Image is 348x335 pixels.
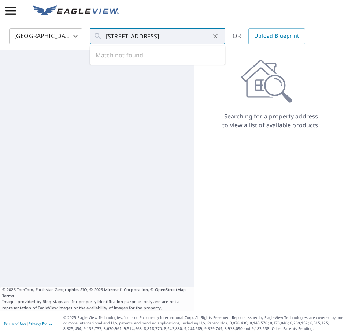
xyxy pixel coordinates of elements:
a: OpenStreetMap [155,287,186,292]
a: Terms [2,293,14,298]
button: Clear [210,31,221,41]
p: | [4,321,52,325]
a: EV Logo [28,1,123,21]
span: © 2025 TomTom, Earthstar Geographics SIO, © 2025 Microsoft Corporation, © [2,287,192,299]
p: Searching for a property address to view a list of available products. [222,112,320,129]
img: EV Logo [33,5,119,16]
input: Search by address or latitude-longitude [106,26,210,46]
a: Terms of Use [4,321,26,326]
div: [GEOGRAPHIC_DATA] [9,26,82,46]
a: Privacy Policy [29,321,52,326]
div: OR [233,28,305,44]
span: Upload Blueprint [254,31,299,41]
p: © 2025 Eagle View Technologies, Inc. and Pictometry International Corp. All Rights Reserved. Repo... [63,315,344,331]
a: Upload Blueprint [248,28,305,44]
